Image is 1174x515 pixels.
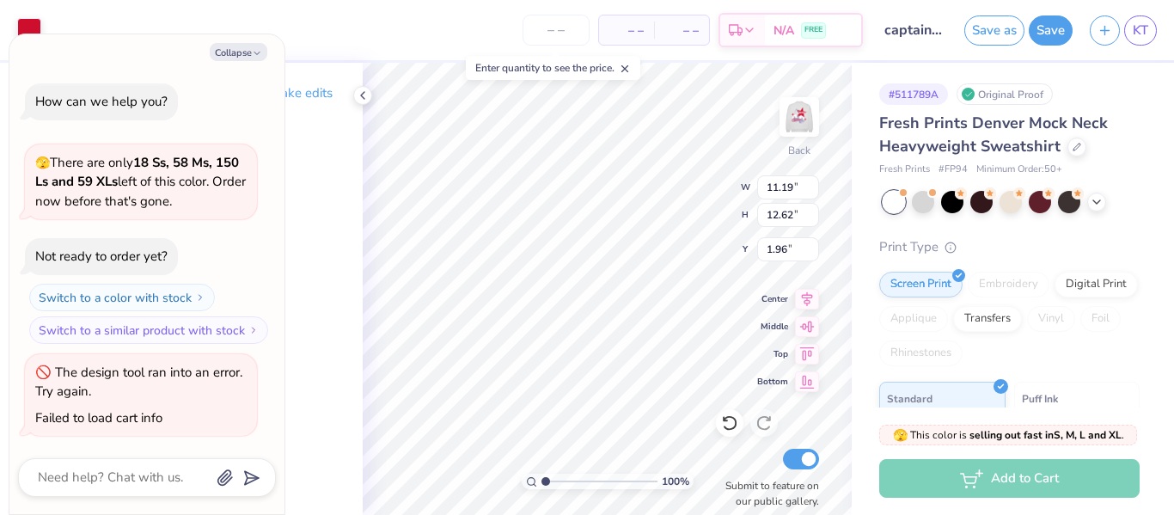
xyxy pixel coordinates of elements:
label: Submit to feature on our public gallery. [716,478,819,509]
span: Fresh Prints Denver Mock Neck Heavyweight Sweatshirt [879,113,1108,156]
img: Switch to a color with stock [195,292,205,303]
span: Middle [757,321,788,333]
span: N/A [773,21,794,40]
span: 🫣 [893,427,908,444]
span: Center [757,293,788,305]
span: – – [664,21,699,40]
div: The design tool ran into an error. Try again. [35,364,242,401]
button: Collapse [210,43,267,61]
div: Digital Print [1055,272,1138,297]
span: # FP94 [939,162,968,177]
div: Not ready to order yet? [35,248,168,265]
img: Back [782,100,816,134]
span: Minimum Order: 50 + [976,162,1062,177]
div: Applique [879,306,948,332]
span: 🫣 [35,155,50,171]
div: Print Type [879,237,1140,257]
img: Switch to a similar product with stock [248,325,259,335]
strong: selling out fast in S, M, L and XL [969,428,1122,442]
button: Save [1029,15,1073,46]
span: – – [609,21,644,40]
div: Embroidery [968,272,1049,297]
input: – – [523,15,590,46]
div: Failed to load cart info [35,409,162,426]
button: Save as [964,15,1024,46]
div: Rhinestones [879,340,963,366]
span: FREE [804,24,822,36]
div: Foil [1080,306,1121,332]
span: Fresh Prints [879,162,930,177]
span: Bottom [757,376,788,388]
div: Original Proof [957,83,1053,105]
div: Vinyl [1027,306,1075,332]
div: # 511789A [879,83,948,105]
div: Enter quantity to see the price. [466,56,640,80]
input: Untitled Design [871,13,956,47]
div: Transfers [953,306,1022,332]
div: Screen Print [879,272,963,297]
span: Standard [887,389,932,408]
span: 100 % [662,474,689,489]
strong: 18 Ss, 58 Ms, 150 Ls and 59 XLs [35,154,239,191]
span: This color is . [893,427,1124,443]
button: Switch to a color with stock [29,284,215,311]
div: Back [788,143,810,158]
span: Puff Ink [1022,389,1058,408]
a: KT [1124,15,1157,46]
span: There are only left of this color. Order now before that's gone. [35,154,246,210]
span: Top [757,348,788,360]
button: Switch to a similar product with stock [29,316,268,344]
div: How can we help you? [35,93,168,110]
span: KT [1133,21,1148,40]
